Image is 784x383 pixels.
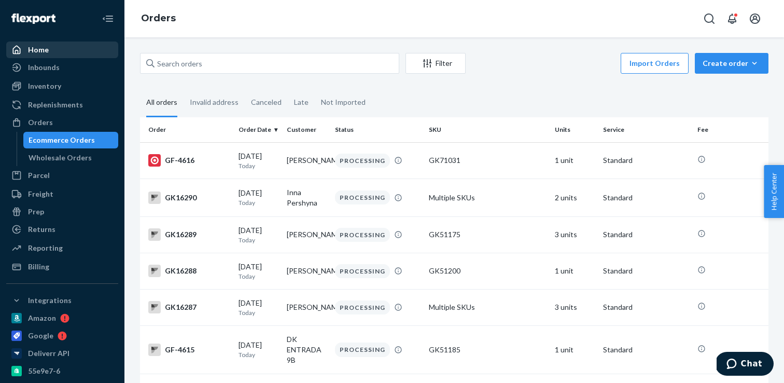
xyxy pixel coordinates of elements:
[28,117,53,128] div: Orders
[6,310,118,326] a: Amazon
[551,179,599,216] td: 2 units
[703,58,761,69] div: Create order
[6,240,118,256] a: Reporting
[239,161,278,170] p: Today
[283,253,331,289] td: [PERSON_NAME]
[603,345,689,355] p: Standard
[717,352,774,378] iframe: Opens a widget where you can chat to one of our agents
[6,292,118,309] button: Integrations
[28,348,69,359] div: Deliverr API
[6,186,118,202] a: Freight
[6,258,118,275] a: Billing
[621,53,689,74] button: Import Orders
[28,207,44,217] div: Prep
[6,78,118,94] a: Inventory
[551,289,599,325] td: 3 units
[425,179,550,216] td: Multiple SKUs
[6,114,118,131] a: Orders
[6,345,118,362] a: Deliverr API
[97,8,118,29] button: Close Navigation
[28,331,53,341] div: Google
[603,229,689,240] p: Standard
[28,189,53,199] div: Freight
[148,154,230,167] div: GF-4616
[251,89,282,116] div: Canceled
[28,62,60,73] div: Inbounds
[28,262,49,272] div: Billing
[405,53,466,74] button: Filter
[6,363,118,379] a: 55e9e7-6
[283,179,331,216] td: Inna Pershyna
[745,8,765,29] button: Open account menu
[283,289,331,325] td: [PERSON_NAME]
[283,216,331,253] td: [PERSON_NAME]
[335,154,390,168] div: PROCESSING
[603,266,689,276] p: Standard
[6,327,118,344] a: Google
[28,366,60,376] div: 55e9e7-6
[239,340,278,359] div: [DATE]
[11,13,55,24] img: Flexport logo
[28,45,49,55] div: Home
[6,42,118,58] a: Home
[335,343,390,357] div: PROCESSING
[239,198,278,207] p: Today
[148,228,230,241] div: GK16289
[603,302,689,312] p: Standard
[140,117,234,142] th: Order
[699,8,720,29] button: Open Search Box
[335,264,390,278] div: PROCESSING
[6,167,118,184] a: Parcel
[551,216,599,253] td: 3 units
[6,221,118,238] a: Returns
[234,117,283,142] th: Order Date
[140,53,399,74] input: Search orders
[239,272,278,281] p: Today
[331,117,425,142] th: Status
[239,308,278,317] p: Today
[190,89,239,116] div: Invalid address
[722,8,743,29] button: Open notifications
[429,155,546,166] div: GK71031
[148,301,230,313] div: GK16287
[335,228,390,242] div: PROCESSING
[28,243,63,253] div: Reporting
[148,265,230,277] div: GK16288
[146,89,177,117] div: All orders
[321,89,366,116] div: Not Imported
[6,203,118,220] a: Prep
[148,344,230,356] div: GF-4615
[294,89,309,116] div: Late
[425,117,550,142] th: SKU
[28,295,72,306] div: Integrations
[28,313,56,323] div: Amazon
[551,326,599,374] td: 1 unit
[28,224,55,235] div: Returns
[335,300,390,314] div: PROCESSING
[429,266,546,276] div: GK51200
[429,229,546,240] div: GK51175
[283,142,331,179] td: [PERSON_NAME]
[28,81,61,91] div: Inventory
[239,188,278,207] div: [DATE]
[239,350,278,359] p: Today
[23,132,119,148] a: Ecommerce Orders
[695,53,768,74] button: Create order
[764,165,784,218] button: Help Center
[28,170,50,181] div: Parcel
[551,142,599,179] td: 1 unit
[603,155,689,166] p: Standard
[6,97,118,113] a: Replenishments
[28,100,83,110] div: Replenishments
[429,345,546,355] div: GK51185
[29,135,95,145] div: Ecommerce Orders
[239,236,278,244] p: Today
[148,191,230,204] div: GK16290
[239,298,278,317] div: [DATE]
[335,190,390,204] div: PROCESSING
[133,4,184,34] ol: breadcrumbs
[239,225,278,244] div: [DATE]
[239,262,278,281] div: [DATE]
